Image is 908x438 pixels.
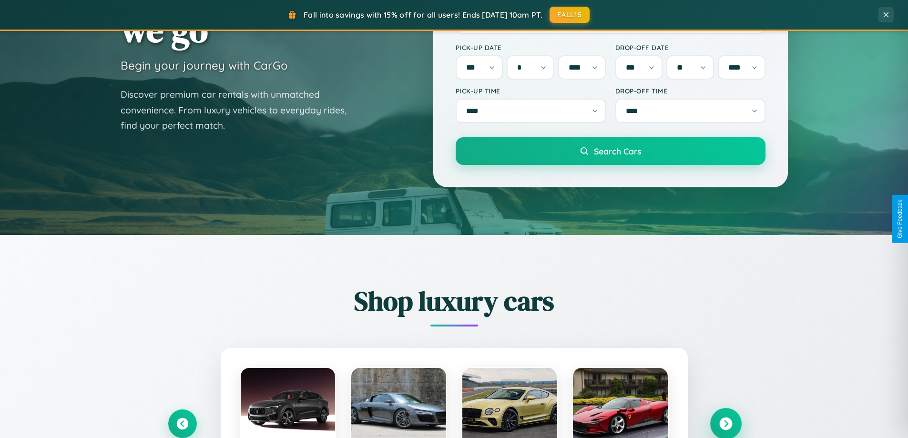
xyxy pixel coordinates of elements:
label: Drop-off Time [615,87,765,95]
h3: Begin your journey with CarGo [121,58,288,72]
button: FALL15 [550,7,590,23]
div: Give Feedback [897,200,903,238]
h2: Shop luxury cars [168,283,740,319]
span: Fall into savings with 15% off for all users! Ends [DATE] 10am PT. [304,10,542,20]
label: Pick-up Date [456,43,606,51]
button: Search Cars [456,137,765,165]
p: Discover premium car rentals with unmatched convenience. From luxury vehicles to everyday rides, ... [121,87,359,133]
label: Pick-up Time [456,87,606,95]
label: Drop-off Date [615,43,765,51]
span: Search Cars [594,146,641,156]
